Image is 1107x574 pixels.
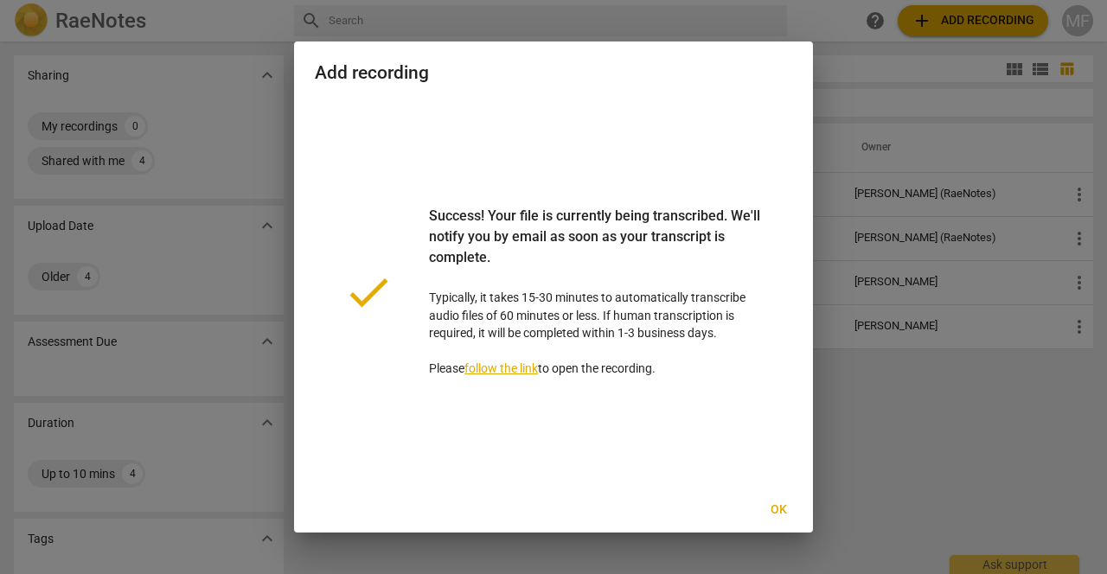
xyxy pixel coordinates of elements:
[315,62,792,84] h2: Add recording
[765,501,792,519] span: Ok
[429,206,765,378] p: Typically, it takes 15-30 minutes to automatically transcribe audio files of 60 minutes or less. ...
[342,266,394,318] span: done
[429,206,765,289] div: Success! Your file is currently being transcribed. We'll notify you by email as soon as your tran...
[464,361,538,375] a: follow the link
[751,494,806,526] button: Ok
